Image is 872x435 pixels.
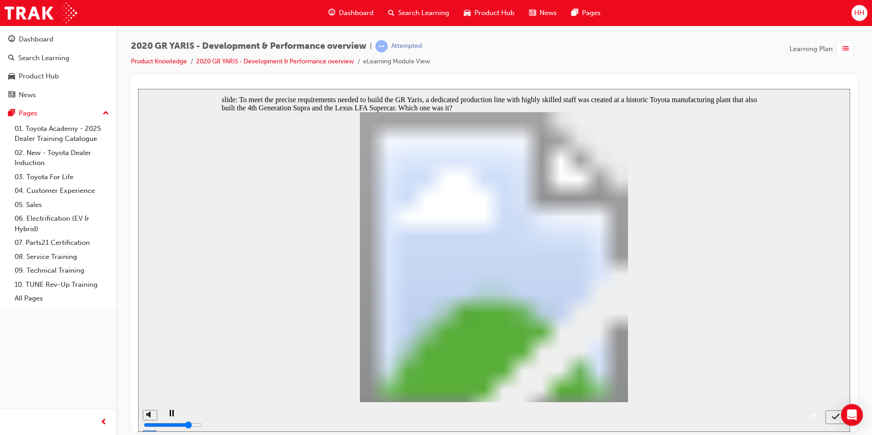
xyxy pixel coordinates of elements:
span: search-icon [388,7,394,19]
a: car-iconProduct Hub [457,4,522,22]
span: 2020 GR YARIS - Development & Performance overview [131,41,366,52]
span: up-icon [103,108,109,119]
a: guage-iconDashboard [321,4,381,22]
a: Product Knowledge [131,57,187,65]
a: Search Learning [4,50,113,67]
span: list-icon [842,43,849,55]
span: Pages [582,8,601,18]
a: News [4,87,113,104]
button: replay [669,321,683,335]
span: car-icon [464,7,471,19]
a: 01. Toyota Academy - 2025 Dealer Training Catalogue [11,122,113,146]
div: Pages [19,108,37,119]
button: Learning Plan [789,40,857,57]
div: Open Intercom Messenger [841,404,863,426]
a: 04. Customer Experience [11,184,113,198]
div: Product Hub [19,71,59,82]
a: 07. Parts21 Certification [11,236,113,250]
div: playback controls [23,313,683,343]
span: guage-icon [328,7,335,19]
a: news-iconNews [522,4,564,22]
a: 02. New - Toyota Dealer Induction [11,146,113,170]
span: News [540,8,557,18]
div: Search Learning [18,53,69,63]
button: play/pause [23,321,38,336]
a: Dashboard [4,31,113,48]
button: Pages [4,105,113,122]
a: 2020 GR YARIS - Development & Performance overview [196,57,354,65]
div: News [19,90,36,100]
a: pages-iconPages [564,4,608,22]
img: Trak [5,3,77,23]
a: Product Hub [4,68,113,85]
a: 06. Electrification (EV & Hybrid) [11,212,113,236]
a: All Pages [11,291,113,306]
span: learningRecordVerb_ATTEMPT-icon [375,40,388,52]
nav: slide navigation [687,313,708,343]
span: pages-icon [8,109,15,118]
input: volume [5,332,64,340]
li: eLearning Module View [363,57,430,67]
div: Attempted [391,42,422,51]
button: volume [5,321,19,331]
span: guage-icon [8,36,15,44]
div: Dashboard [19,34,53,45]
button: HH [851,5,867,21]
span: pages-icon [571,7,578,19]
span: car-icon [8,72,15,81]
span: news-icon [529,7,536,19]
span: prev-icon [100,417,107,428]
span: Search Learning [398,8,449,18]
a: 05. Sales [11,198,113,212]
a: 10. TUNE Rev-Up Training [11,278,113,292]
span: Learning Plan [789,44,833,54]
span: Dashboard [339,8,374,18]
a: search-iconSearch Learning [381,4,457,22]
button: DashboardSearch LearningProduct HubNews [4,29,113,105]
span: HH [854,8,864,18]
div: misc controls [5,313,18,343]
a: 08. Service Training [11,250,113,264]
a: 09. Technical Training [11,264,113,278]
span: Product Hub [474,8,514,18]
span: | [370,41,372,52]
span: news-icon [8,91,15,99]
span: search-icon [8,54,15,62]
button: submit [687,321,708,335]
a: 03. Toyota For Life [11,170,113,184]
